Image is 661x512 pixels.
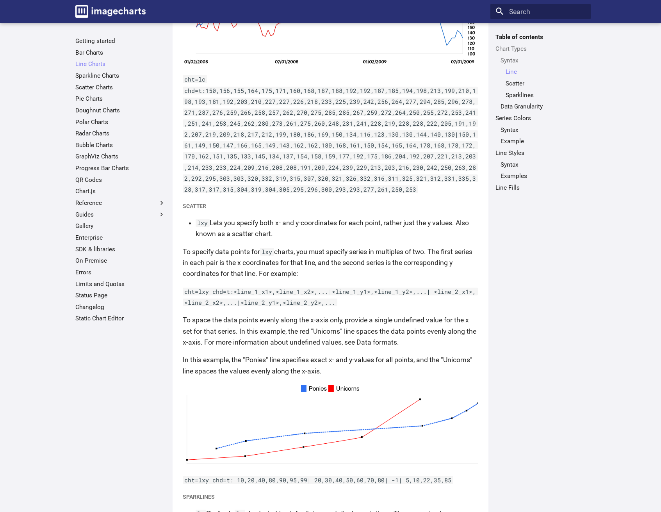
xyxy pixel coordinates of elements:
label: Reference [75,199,166,207]
nav: Table of contents [490,33,591,191]
h5: Sparklines [183,492,478,501]
nav: Line Styles [495,161,586,180]
a: Image-Charts documentation [72,2,149,21]
p: To space the data points evenly along the x-axis only, provide a single undefined value for the x... [183,315,478,347]
p: To specify data points for charts, you must specify series in multiples of two. The first series ... [183,246,478,279]
a: Changelog [75,303,166,311]
a: Getting started [75,37,166,45]
nav: Chart Types [495,57,586,111]
a: Line [506,68,586,76]
a: Scatter [506,80,586,87]
a: Chart.js [75,187,166,195]
h5: Scatter [183,202,478,211]
a: Doughnut Charts [75,107,166,114]
label: Guides [75,211,166,219]
a: Polar Charts [75,118,166,126]
input: Search [490,4,591,20]
a: SDK & libraries [75,245,166,253]
code: lxy [260,248,274,256]
img: logo [75,5,146,18]
nav: Syntax [501,68,586,99]
a: Pie Charts [75,95,166,103]
a: Chart Types [495,45,586,53]
a: Data Granularity [501,103,586,110]
a: Syntax [501,57,586,64]
a: Sparklines [506,91,586,99]
code: cht=lxy chd=t: 10,20,40,80,90,95,99| 20,30,40,50,60,70,80| -1| 5,10,22,35,85 [183,476,453,484]
a: Examples [501,172,586,180]
li: Lets you specify both x- and y-coordinates for each point, rather just the y values. Also known a... [196,217,478,239]
a: Errors [75,268,166,276]
p: In this example, the "Ponies" line specifies exact x- and y-values for all points, and the "Unico... [183,354,478,376]
a: Bar Charts [75,49,166,57]
a: Static Chart Editor [75,315,166,322]
a: Status Page [75,292,166,299]
a: Line Styles [495,149,586,157]
a: Enterprise [75,234,166,242]
a: Bubble Charts [75,141,166,149]
a: Example [501,137,586,145]
a: Radar Charts [75,130,166,137]
a: QR Codes [75,176,166,184]
nav: Series Colors [495,126,586,146]
a: Series Colors [495,114,586,122]
code: lxy [196,219,210,227]
img: chart [183,383,478,468]
a: Syntax [501,126,586,134]
a: Gallery [75,222,166,230]
a: Scatter Charts [75,84,166,91]
label: Table of contents [490,33,591,41]
a: On Premise [75,257,166,265]
a: GraphViz Charts [75,153,166,160]
a: Limits and Quotas [75,280,166,288]
a: Line Charts [75,60,166,68]
a: Line Fills [495,184,586,192]
a: Sparkline Charts [75,72,166,80]
code: cht=lxy chd=t:<line_1_x1>,<line_1_x2>,...|<line_1_y1>,<line_1_y2>,...| <line_2_x1>,<line_2_x2>,..... [183,288,478,306]
a: Syntax [501,161,586,169]
code: cht=lc chd=t:150,156,155,164,175,171,160,168,187,188,192,192,187,185,194,198,213,199,210,198,193,... [183,75,478,193]
a: Progress Bar Charts [75,164,166,172]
